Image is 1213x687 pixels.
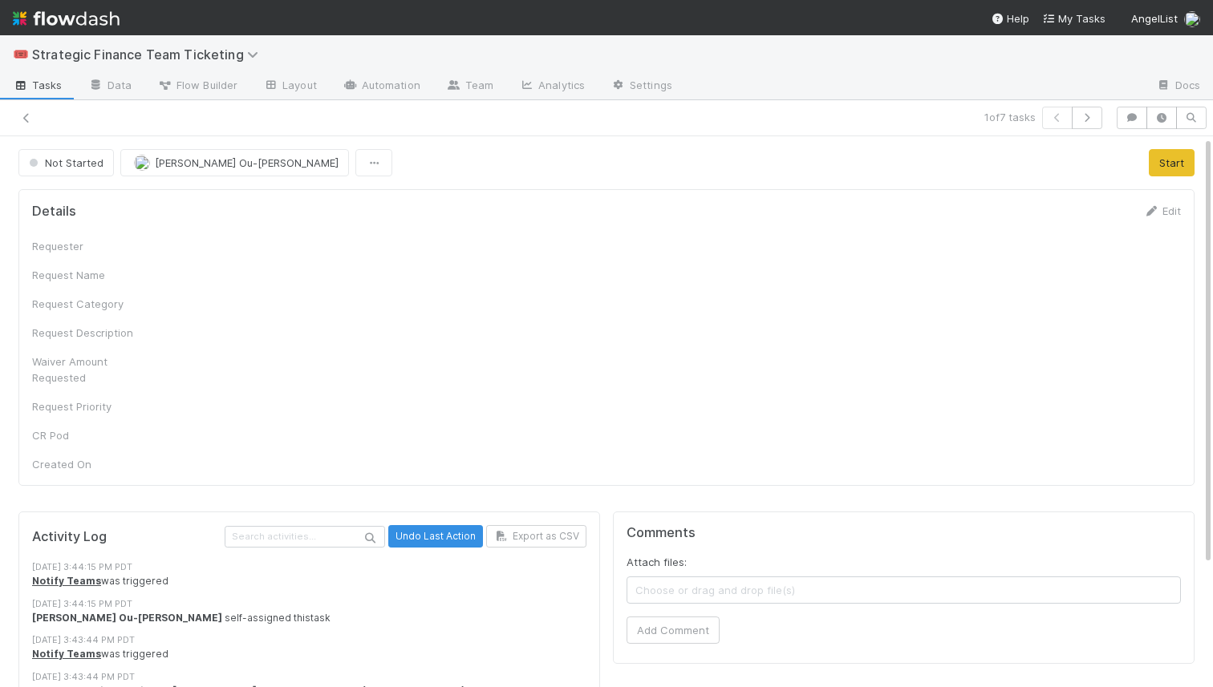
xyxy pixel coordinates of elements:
[250,74,330,99] a: Layout
[1131,12,1178,25] span: AngelList
[627,577,1180,603] span: Choose or drag and drop file(s)
[32,560,586,574] div: [DATE] 3:44:15 PM PDT
[32,647,586,661] div: was triggered
[18,149,114,176] button: Not Started
[32,597,586,611] div: [DATE] 3:44:15 PM PDT
[991,10,1029,26] div: Help
[32,325,152,341] div: Request Description
[506,74,598,99] a: Analytics
[486,525,586,548] button: Export as CSV
[120,149,349,176] button: [PERSON_NAME] Ou-[PERSON_NAME]
[1042,10,1105,26] a: My Tasks
[32,296,152,312] div: Request Category
[32,648,101,660] a: Notify Teams
[13,47,29,61] span: 🎟️
[155,156,339,169] span: [PERSON_NAME] Ou-[PERSON_NAME]
[32,612,222,624] strong: [PERSON_NAME] Ou-[PERSON_NAME]
[433,74,506,99] a: Team
[225,526,385,548] input: Search activities...
[627,525,1181,541] h5: Comments
[1143,74,1213,99] a: Docs
[32,529,221,545] h5: Activity Log
[32,611,586,625] div: self-assigned this task
[32,398,152,414] div: Request Priority
[157,77,237,93] span: Flow Builder
[598,74,685,99] a: Settings
[32,575,101,587] a: Notify Teams
[13,5,120,32] img: logo-inverted-e16ddd16eac7371096b0.svg
[330,74,433,99] a: Automation
[627,554,687,570] label: Attach files:
[32,574,586,588] div: was triggered
[32,238,152,254] div: Requester
[388,525,483,548] button: Undo Last Action
[144,74,250,99] a: Flow Builder
[75,74,144,99] a: Data
[26,156,103,169] span: Not Started
[1042,12,1105,25] span: My Tasks
[1143,204,1181,217] a: Edit
[32,354,152,386] div: Waiver Amount Requested
[32,427,152,443] div: CR Pod
[32,670,586,684] div: [DATE] 3:43:44 PM PDT
[13,77,63,93] span: Tasks
[32,633,586,647] div: [DATE] 3:43:44 PM PDT
[627,616,720,644] button: Add Comment
[32,456,152,472] div: Created On
[1184,11,1200,27] img: avatar_0645ba0f-c375-49d5-b2e7-231debf65fc8.png
[32,204,76,220] h5: Details
[1149,149,1195,176] button: Start
[134,155,150,171] img: avatar_0645ba0f-c375-49d5-b2e7-231debf65fc8.png
[32,267,152,283] div: Request Name
[984,109,1036,125] span: 1 of 7 tasks
[32,46,266,63] span: Strategic Finance Team Ticketing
